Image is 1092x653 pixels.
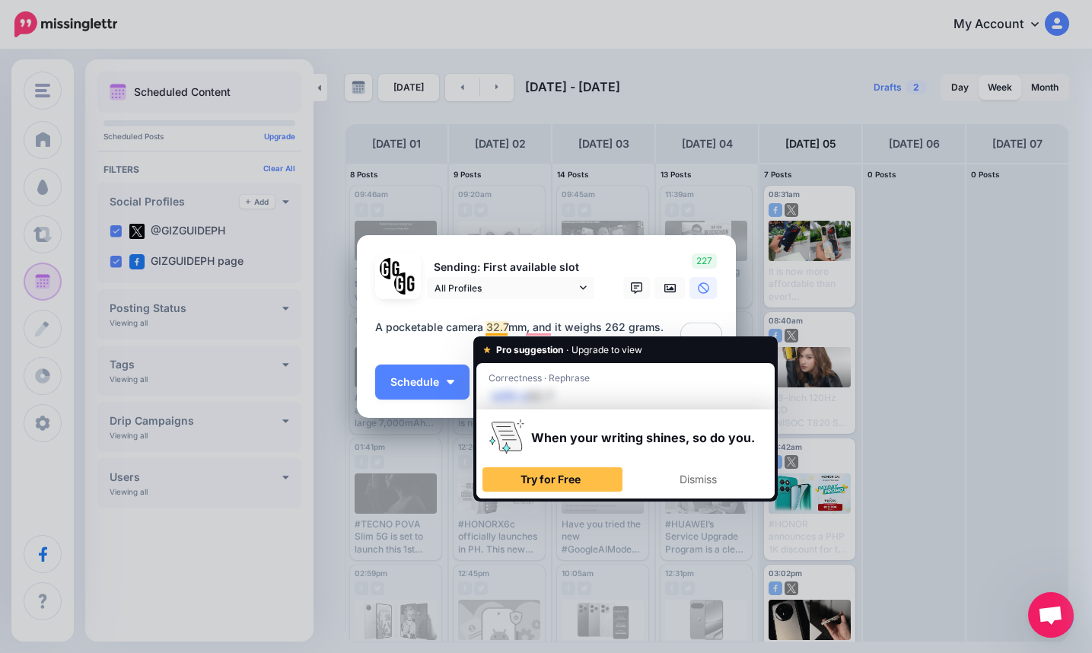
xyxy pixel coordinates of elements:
[380,258,402,280] img: 353459792_649996473822713_4483302954317148903_n-bsa138318.png
[427,259,594,276] p: Sending: First available slot
[692,253,717,269] span: 227
[375,318,725,348] textarea: To enrich screen reader interactions, please activate Accessibility in Grammarly extension settings
[375,318,725,336] div: A pocketable camera 32.7mm, and it weighs 262 grams.
[447,380,454,384] img: arrow-down-white.png
[427,277,594,299] a: All Profiles
[375,365,470,400] button: Schedule
[390,377,439,387] span: Schedule
[435,280,576,296] span: All Profiles
[394,272,416,295] img: JT5sWCfR-79925.png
